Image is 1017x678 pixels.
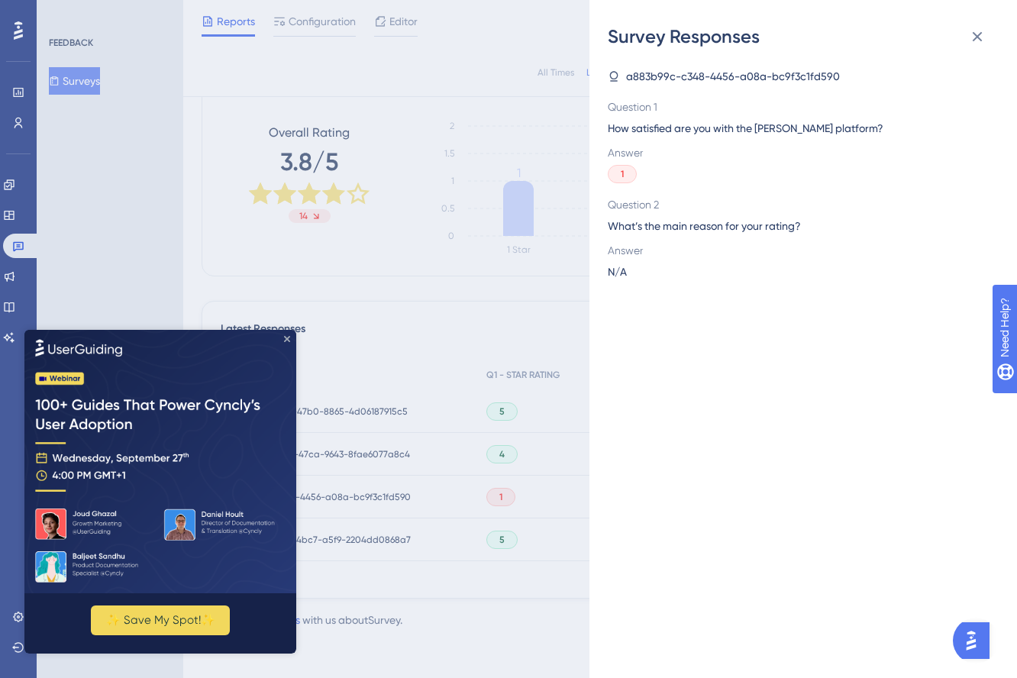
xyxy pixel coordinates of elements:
div: Survey Responses [608,24,999,49]
span: Question 1 [608,98,986,116]
span: What’s the main reason for your rating? [608,217,986,235]
span: a883b99c-c348-4456-a08a-bc9f3c1fd590 [626,67,840,86]
span: How satisfied are you with the [PERSON_NAME] platform? [608,119,986,137]
span: Answer [608,241,986,260]
span: 1 [621,168,624,180]
span: N/A [608,263,627,281]
span: Answer [608,144,986,162]
div: Close Preview [260,6,266,12]
span: Question 2 [608,195,986,214]
span: Need Help? [36,4,95,22]
iframe: UserGuiding AI Assistant Launcher [953,618,999,663]
button: ✨ Save My Spot!✨ [66,276,205,305]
